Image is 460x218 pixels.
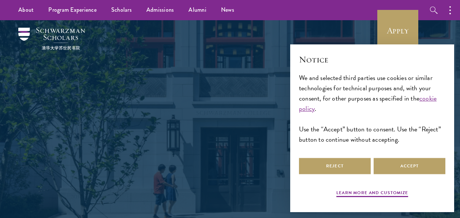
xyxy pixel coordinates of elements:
[299,93,437,113] a: cookie policy
[374,158,445,174] button: Accept
[336,189,408,198] button: Learn more and customize
[377,10,418,51] a: Apply
[299,158,371,174] button: Reject
[299,73,445,145] div: We and selected third parties use cookies or similar technologies for technical purposes and, wit...
[18,28,85,50] img: Schwarzman Scholars
[299,53,445,66] h2: Notice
